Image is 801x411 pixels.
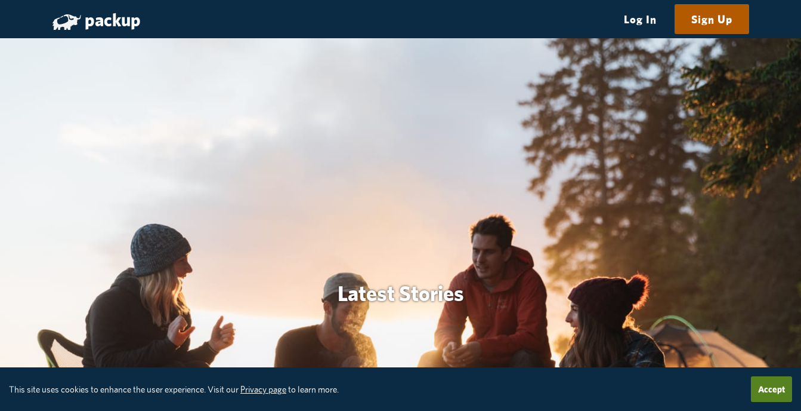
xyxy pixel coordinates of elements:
[9,384,339,394] small: This site uses cookies to enhance the user experience. Visit our to learn more.
[52,282,749,305] h1: Latest Stories
[751,376,792,402] button: Accept cookies
[608,6,673,32] a: Log In
[52,9,141,30] a: packup
[240,384,286,394] a: Privacy page
[675,6,749,32] a: Sign Up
